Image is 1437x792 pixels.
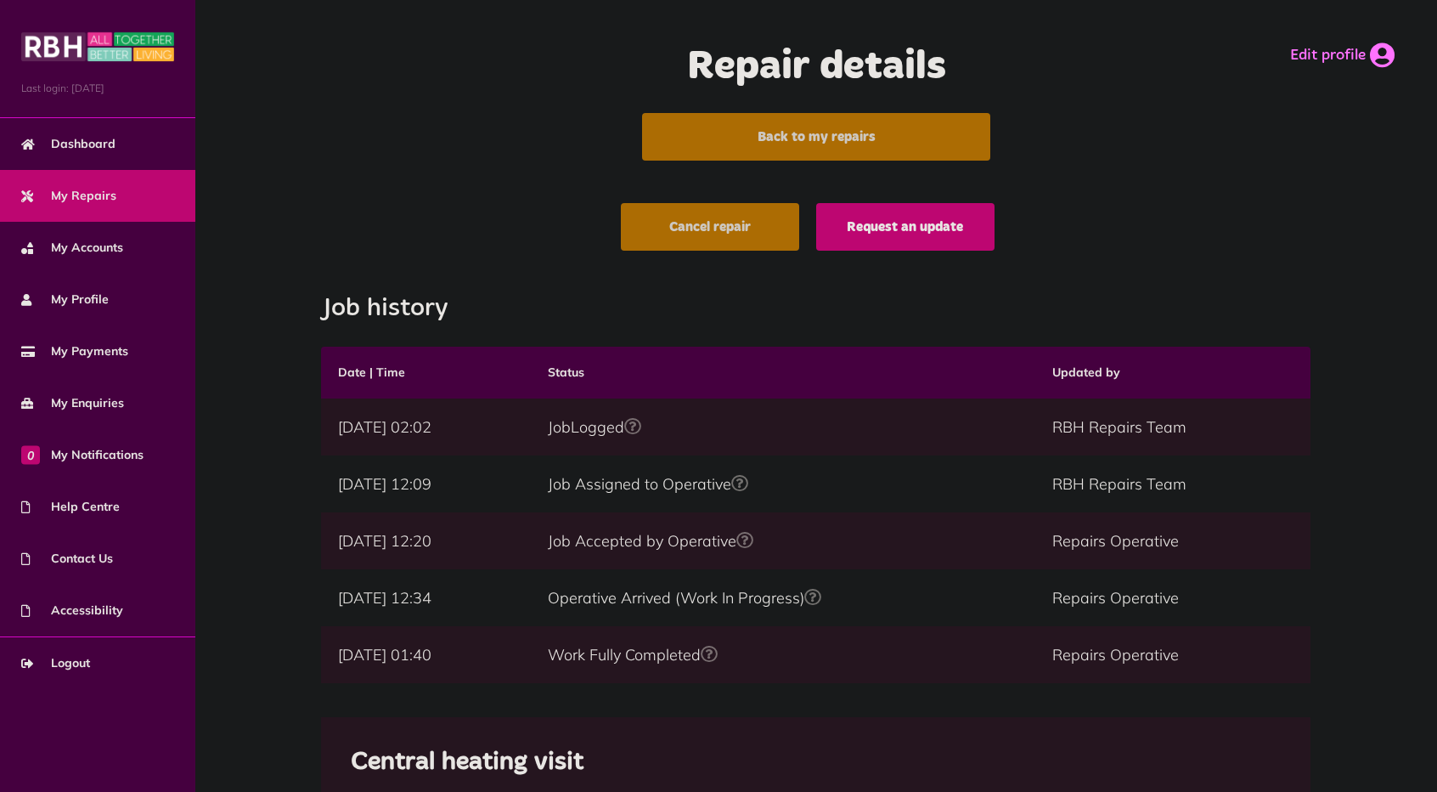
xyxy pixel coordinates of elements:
[1035,347,1311,399] th: Updated by
[21,445,40,464] span: 0
[1290,42,1395,68] a: Edit profile
[21,394,124,412] span: My Enquiries
[321,626,530,683] td: [DATE] 01:40
[321,293,1310,324] h2: Job history
[1035,569,1311,626] td: Repairs Operative
[321,455,530,512] td: [DATE] 12:09
[21,30,174,64] img: MyRBH
[1035,455,1311,512] td: RBH Repairs Team
[21,187,116,205] span: My Repairs
[321,569,530,626] td: [DATE] 12:34
[531,455,1035,512] td: Job Assigned to Operative
[531,347,1035,399] th: Status
[321,347,530,399] th: Date | Time
[21,342,128,360] span: My Payments
[21,239,123,257] span: My Accounts
[621,203,799,251] a: Cancel repair
[816,203,995,251] a: Request an update
[21,81,174,96] span: Last login: [DATE]
[21,498,120,516] span: Help Centre
[1035,399,1311,455] td: RBH Repairs Team
[21,602,123,619] span: Accessibility
[531,569,1035,626] td: Operative Arrived (Work In Progress)
[523,42,1110,92] h1: Repair details
[531,512,1035,569] td: Job Accepted by Operative
[1035,626,1311,683] td: Repairs Operative
[21,446,144,464] span: My Notifications
[21,550,113,568] span: Contact Us
[642,113,990,161] a: Back to my repairs
[321,512,530,569] td: [DATE] 12:20
[21,135,116,153] span: Dashboard
[531,626,1035,683] td: Work Fully Completed
[21,291,109,308] span: My Profile
[1035,512,1311,569] td: Repairs Operative
[351,750,583,775] span: Central heating visit
[321,399,530,455] td: [DATE] 02:02
[21,654,90,672] span: Logout
[531,399,1035,455] td: JobLogged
